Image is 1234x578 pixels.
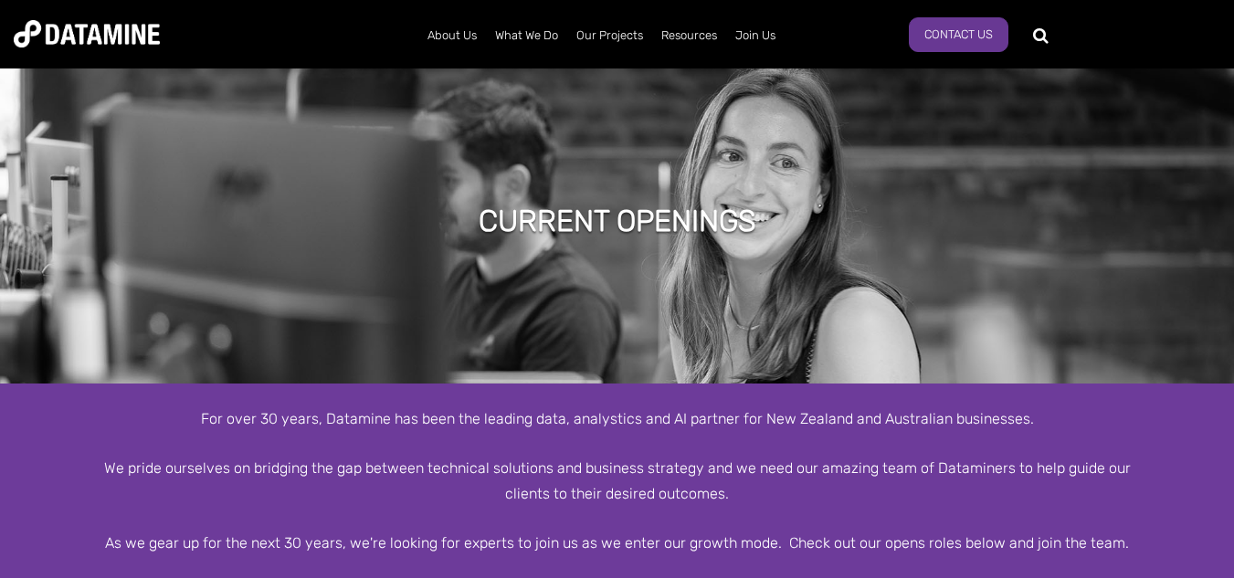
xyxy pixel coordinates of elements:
div: For over 30 years, Datamine has been the leading data, analystics and AI partner for New Zealand ... [97,406,1138,431]
h1: Current Openings [479,201,756,241]
div: We pride ourselves on bridging the gap between technical solutions and business strategy and we n... [97,456,1138,505]
a: Contact Us [909,17,1008,52]
img: Datamine [14,20,160,47]
a: What We Do [486,12,567,59]
a: About Us [418,12,486,59]
a: Join Us [726,12,785,59]
a: Resources [652,12,726,59]
a: Our Projects [567,12,652,59]
div: As we gear up for the next 30 years, we're looking for experts to join us as we enter our growth ... [97,531,1138,555]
